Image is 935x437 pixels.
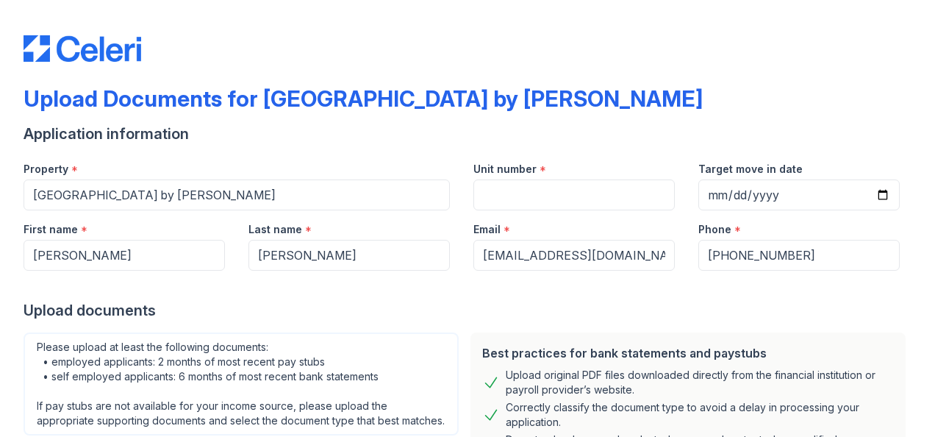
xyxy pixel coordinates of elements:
[24,222,78,237] label: First name
[24,35,141,62] img: CE_Logo_Blue-a8612792a0a2168367f1c8372b55b34899dd931a85d93a1a3d3e32e68fde9ad4.png
[248,222,302,237] label: Last name
[24,300,911,321] div: Upload documents
[506,368,894,397] div: Upload original PDF files downloaded directly from the financial institution or payroll provider’...
[24,333,459,436] div: Please upload at least the following documents: • employed applicants: 2 months of most recent pa...
[506,400,894,430] div: Correctly classify the document type to avoid a delay in processing your application.
[698,222,731,237] label: Phone
[24,124,911,144] div: Application information
[482,344,894,362] div: Best practices for bank statements and paystubs
[24,162,68,177] label: Property
[24,85,703,112] div: Upload Documents for [GEOGRAPHIC_DATA] by [PERSON_NAME]
[473,222,501,237] label: Email
[698,162,803,177] label: Target move in date
[473,162,537,177] label: Unit number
